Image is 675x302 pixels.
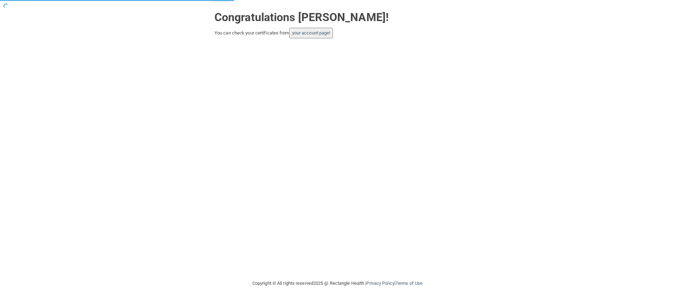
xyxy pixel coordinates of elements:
[289,28,333,38] button: your account page!
[553,252,667,280] iframe: Drift Widget Chat Controller
[214,11,389,24] strong: Congratulations [PERSON_NAME]!
[366,281,394,286] a: Privacy Policy
[292,30,330,36] a: your account page!
[214,28,461,38] div: You can check your certificates from
[209,272,466,295] div: Copyright © All rights reserved 2025 @ Rectangle Health | |
[396,281,423,286] a: Terms of Use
